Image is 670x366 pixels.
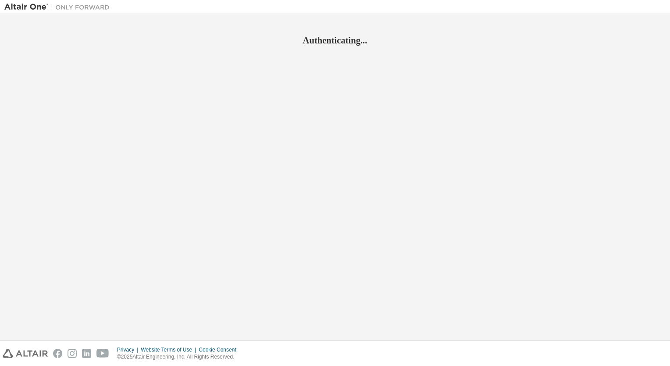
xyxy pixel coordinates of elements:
[141,346,199,353] div: Website Terms of Use
[68,349,77,358] img: instagram.svg
[3,349,48,358] img: altair_logo.svg
[4,3,114,11] img: Altair One
[117,346,141,353] div: Privacy
[96,349,109,358] img: youtube.svg
[82,349,91,358] img: linkedin.svg
[4,35,666,46] h2: Authenticating...
[199,346,241,353] div: Cookie Consent
[117,353,242,361] p: © 2025 Altair Engineering, Inc. All Rights Reserved.
[53,349,62,358] img: facebook.svg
